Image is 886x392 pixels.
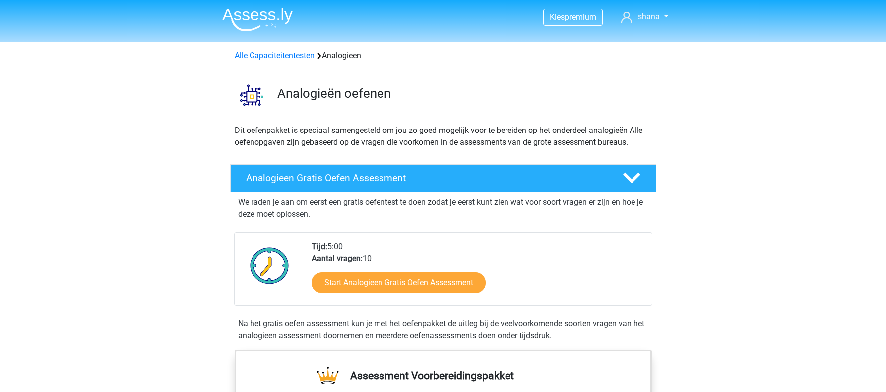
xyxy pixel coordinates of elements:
h3: Analogieën oefenen [277,86,648,101]
b: Aantal vragen: [312,254,363,263]
div: 5:00 10 [304,241,651,305]
div: Analogieen [231,50,656,62]
a: Start Analogieen Gratis Oefen Assessment [312,272,486,293]
span: Kies [550,12,565,22]
a: shana [617,11,672,23]
p: Dit oefenpakket is speciaal samengesteld om jou zo goed mogelijk voor te bereiden op het onderdee... [235,125,652,148]
img: Assessly [222,8,293,31]
p: We raden je aan om eerst een gratis oefentest te doen zodat je eerst kunt zien wat voor soort vra... [238,196,648,220]
div: Na het gratis oefen assessment kun je met het oefenpakket de uitleg bij de veelvoorkomende soorte... [234,318,652,342]
a: Alle Capaciteitentesten [235,51,315,60]
a: Analogieen Gratis Oefen Assessment [226,164,660,192]
span: shana [638,12,660,21]
span: premium [565,12,596,22]
a: Kiespremium [544,10,602,24]
img: Klok [245,241,295,290]
img: analogieen [231,74,273,116]
h4: Analogieen Gratis Oefen Assessment [246,172,607,184]
b: Tijd: [312,242,327,251]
